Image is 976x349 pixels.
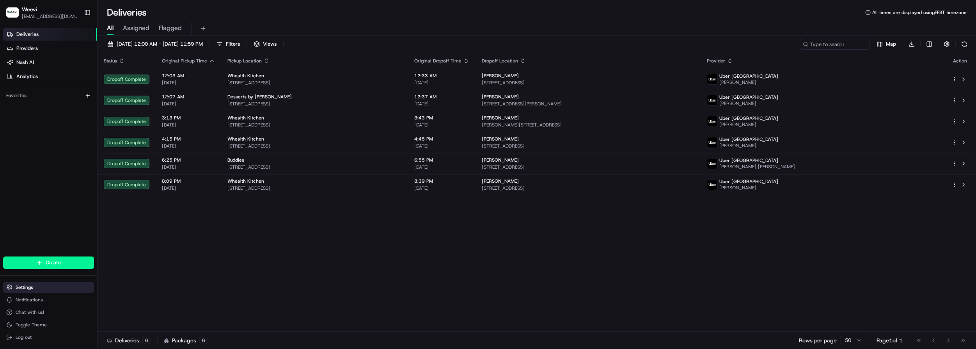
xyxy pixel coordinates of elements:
span: Buddies [227,157,244,163]
span: Whealth Kitchen [227,178,264,184]
span: [PERSON_NAME] [719,142,778,149]
img: uber-new-logo.jpeg [707,137,717,148]
span: [STREET_ADDRESS] [227,80,402,86]
span: [PERSON_NAME] [719,185,778,191]
span: [STREET_ADDRESS] [482,164,694,170]
button: Start new chat [133,77,142,86]
span: [STREET_ADDRESS] [482,185,694,191]
span: [PERSON_NAME] [482,178,519,184]
span: 6:25 PM [162,157,215,163]
img: 1736555255976-a54dd68f-1ca7-489b-9aae-adbdc363a1c4 [16,121,22,127]
span: [DATE] [414,122,469,128]
span: Original Dropoff Time [414,58,461,64]
span: [PERSON_NAME] [482,157,519,163]
span: Status [104,58,117,64]
button: See all [121,100,142,109]
div: Packages [164,337,208,344]
input: Type to search [800,39,870,50]
span: Assigned [123,23,149,33]
img: Asif Zaman Khan [8,113,20,126]
button: [EMAIL_ADDRESS][DOMAIN_NAME] [22,13,78,20]
span: [STREET_ADDRESS] [482,143,694,149]
a: Deliveries [3,28,97,41]
span: Create [46,259,61,266]
button: Toggle Theme [3,319,94,330]
span: Uber [GEOGRAPHIC_DATA] [719,157,778,164]
span: [DATE] [162,164,215,170]
span: Flagged [159,23,182,33]
button: Refresh [959,39,970,50]
span: [STREET_ADDRESS][PERSON_NAME] [482,101,694,107]
img: uber-new-logo.jpeg [707,116,717,126]
div: Page 1 of 1 [877,337,903,344]
span: [DATE] [414,143,469,149]
input: Clear [20,50,129,58]
span: 12:07 AM [162,94,215,100]
span: [DATE] [162,185,215,191]
span: [DATE] 12:00 AM - [DATE] 11:59 PM [117,41,203,48]
span: [DATE] [414,164,469,170]
span: [STREET_ADDRESS] [227,122,402,128]
button: Weevi [22,5,37,13]
span: [PERSON_NAME] [482,94,519,100]
span: Uber [GEOGRAPHIC_DATA] [719,94,778,100]
span: Whealth Kitchen [227,136,264,142]
span: [DATE] [414,101,469,107]
button: Views [250,39,280,50]
span: Uber [GEOGRAPHIC_DATA] [719,73,778,79]
span: [DATE] [162,122,215,128]
div: 6 [142,337,151,344]
span: [PERSON_NAME] [PERSON_NAME] [719,164,795,170]
span: [DATE] [162,143,215,149]
button: Map [873,39,900,50]
button: Settings [3,282,94,293]
img: 4281594248423_2fcf9dad9f2a874258b8_72.png [16,74,30,88]
span: [PERSON_NAME] [719,100,778,107]
p: Welcome 👋 [8,31,142,43]
button: Notifications [3,294,94,305]
button: WeeviWeevi[EMAIL_ADDRESS][DOMAIN_NAME] [3,3,81,22]
span: [DATE] [414,80,469,86]
span: All times are displayed using EEST timezone [872,9,967,16]
span: [STREET_ADDRESS] [227,185,402,191]
span: Desserts by [PERSON_NAME] [227,94,292,100]
img: uber-new-logo.jpeg [707,95,717,105]
span: Views [263,41,277,48]
span: [PERSON_NAME] [482,73,519,79]
span: Whealth Kitchen [227,73,264,79]
div: 6 [199,337,208,344]
span: Dropoff Location [482,58,518,64]
span: Analytics [16,73,38,80]
div: We're available if you need us! [35,82,107,88]
span: [PERSON_NAME] [482,136,519,142]
span: 8:39 PM [414,178,469,184]
img: uber-new-logo.jpeg [707,158,717,169]
span: Pickup Location [227,58,262,64]
span: 3:43 PM [414,115,469,121]
span: [DATE] [162,101,215,107]
a: Powered byPylon [55,172,94,178]
span: Knowledge Base [16,153,60,161]
span: [STREET_ADDRESS] [227,143,402,149]
div: Start new chat [35,74,128,82]
a: 💻API Documentation [63,150,128,164]
a: 📗Knowledge Base [5,150,63,164]
span: 12:03 AM [162,73,215,79]
span: Deliveries [16,31,39,38]
span: Original Pickup Time [162,58,207,64]
span: Chat with us! [16,309,44,315]
img: uber-new-logo.jpeg [707,180,717,190]
span: Settings [16,284,33,290]
span: Log out [16,334,32,340]
img: Nash [8,7,23,23]
span: [STREET_ADDRESS] [227,101,402,107]
span: [STREET_ADDRESS] [482,80,694,86]
a: Nash AI [3,56,97,69]
span: Map [886,41,896,48]
div: 📗 [8,154,14,160]
span: Providers [16,45,38,52]
a: Analytics [3,70,97,83]
button: Log out [3,332,94,343]
span: [STREET_ADDRESS] [227,164,402,170]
